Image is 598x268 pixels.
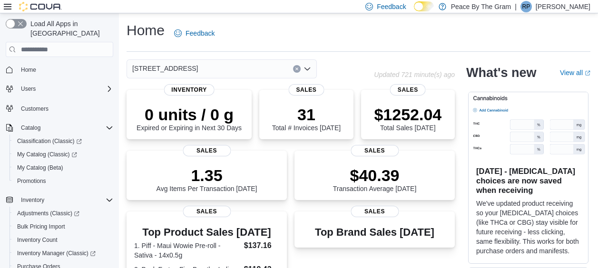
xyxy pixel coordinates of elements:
button: Home [2,63,117,77]
a: My Catalog (Classic) [13,149,81,160]
svg: External link [585,70,590,76]
a: Promotions [13,175,50,187]
p: [PERSON_NAME] [536,1,590,12]
input: Dark Mode [414,1,434,11]
div: Expired or Expiring in Next 30 Days [137,105,242,132]
button: Users [2,82,117,96]
h2: What's new [466,65,536,80]
span: Inventory Manager (Classic) [13,248,113,259]
button: Clear input [293,65,301,73]
span: Inventory [21,196,44,204]
a: Inventory Count [13,234,61,246]
p: | [515,1,517,12]
span: Home [17,64,113,76]
a: Adjustments (Classic) [10,207,117,220]
span: Sales [183,145,231,156]
span: Customers [17,102,113,114]
p: Updated 721 minute(s) ago [374,71,455,78]
a: Classification (Classic) [13,135,86,147]
img: Cova [19,2,62,11]
button: Bulk Pricing Import [10,220,117,233]
a: Classification (Classic) [10,134,117,148]
dt: 1. Piff - Maui Wowie Pre-roll - Sativa - 14x0.5g [134,241,240,260]
span: Catalog [21,124,40,132]
h3: Top Product Sales [DATE] [134,227,279,238]
button: Inventory Count [10,233,117,247]
h3: Top Brand Sales [DATE] [315,227,434,238]
h3: [DATE] - [MEDICAL_DATA] choices are now saved when receiving [476,166,580,195]
span: My Catalog (Beta) [17,164,63,172]
p: We've updated product receiving so your [MEDICAL_DATA] choices (like THCa or CBG) stay visible fo... [476,199,580,256]
button: My Catalog (Beta) [10,161,117,174]
button: Promotions [10,174,117,188]
button: Catalog [2,121,117,134]
span: Home [21,66,36,74]
a: Inventory Manager (Classic) [10,247,117,260]
span: Sales [351,206,399,217]
span: Classification (Classic) [13,135,113,147]
span: Catalog [17,122,113,134]
button: Customers [2,101,117,115]
a: View allExternal link [560,69,590,77]
h1: Home [127,21,165,40]
p: 1.35 [157,166,257,185]
a: My Catalog (Classic) [10,148,117,161]
span: Promotions [13,175,113,187]
span: Adjustments (Classic) [17,210,79,217]
span: Inventory [17,194,113,206]
a: Customers [17,103,52,115]
span: [STREET_ADDRESS] [132,63,198,74]
span: Inventory Count [13,234,113,246]
div: Total # Invoices [DATE] [272,105,341,132]
span: Users [17,83,113,95]
span: My Catalog (Classic) [17,151,77,158]
span: My Catalog (Beta) [13,162,113,173]
span: Load All Apps in [GEOGRAPHIC_DATA] [27,19,113,38]
span: Promotions [17,177,46,185]
span: Sales [183,206,231,217]
span: My Catalog (Classic) [13,149,113,160]
dd: $137.16 [244,240,279,251]
a: Feedback [170,24,218,43]
p: $1252.04 [374,105,441,124]
span: Inventory Manager (Classic) [17,249,96,257]
span: Feedback [186,29,215,38]
p: $40.39 [333,166,417,185]
p: 0 units / 0 g [137,105,242,124]
span: Bulk Pricing Import [17,223,65,230]
div: Transaction Average [DATE] [333,166,417,192]
p: Peace By The Gram [451,1,511,12]
div: Avg Items Per Transaction [DATE] [157,166,257,192]
span: Sales [288,84,324,96]
span: Sales [351,145,399,156]
span: RP [522,1,530,12]
span: Inventory [164,84,215,96]
a: My Catalog (Beta) [13,162,67,173]
span: Users [21,85,36,93]
a: Bulk Pricing Import [13,221,69,232]
button: Open list of options [304,65,311,73]
span: Customers [21,105,49,113]
button: Inventory [17,194,48,206]
a: Home [17,64,40,76]
span: Classification (Classic) [17,137,82,145]
div: Rob Pranger [520,1,532,12]
div: Total Sales [DATE] [374,105,441,132]
span: Feedback [377,2,406,11]
button: Users [17,83,39,95]
button: Inventory [2,193,117,207]
span: Bulk Pricing Import [13,221,113,232]
span: Adjustments (Classic) [13,208,113,219]
button: Catalog [17,122,44,134]
a: Inventory Manager (Classic) [13,248,99,259]
span: Inventory Count [17,236,58,244]
p: 31 [272,105,341,124]
a: Adjustments (Classic) [13,208,83,219]
span: Sales [390,84,426,96]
